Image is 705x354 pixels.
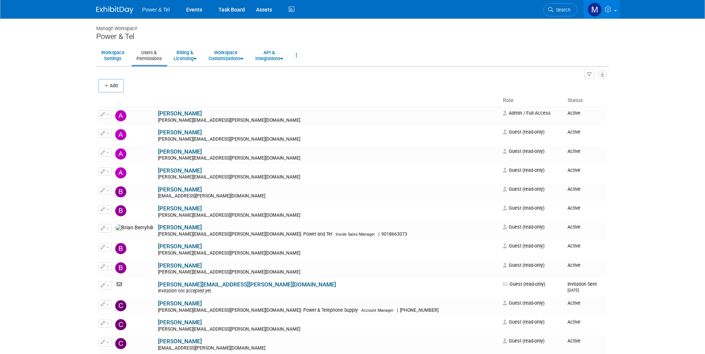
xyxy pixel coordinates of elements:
[567,319,581,325] span: Active
[158,174,498,180] div: [PERSON_NAME][EMAIL_ADDRESS][PERSON_NAME][DOMAIN_NAME]
[158,327,498,332] div: [PERSON_NAME][EMAIL_ADDRESS][PERSON_NAME][DOMAIN_NAME]
[158,250,498,256] div: [PERSON_NAME][EMAIL_ADDRESS][PERSON_NAME][DOMAIN_NAME]
[503,129,544,135] span: Guest (read-only)
[158,118,498,124] div: [PERSON_NAME][EMAIL_ADDRESS][PERSON_NAME][DOMAIN_NAME]
[158,205,202,212] a: [PERSON_NAME]
[158,213,498,219] div: [PERSON_NAME][EMAIL_ADDRESS][PERSON_NAME][DOMAIN_NAME]
[503,167,544,173] span: Guest (read-only)
[158,281,336,288] a: [PERSON_NAME][EMAIL_ADDRESS][PERSON_NAME][DOMAIN_NAME]
[301,308,360,313] span: Power & Telephone Supply
[567,129,581,135] span: Active
[132,46,166,65] a: Users &Permissions
[503,186,544,192] span: Guest (read-only)
[158,129,202,136] a: [PERSON_NAME]
[158,232,498,237] div: [PERSON_NAME][EMAIL_ADDRESS][PERSON_NAME][DOMAIN_NAME]
[158,269,498,275] div: [PERSON_NAME][EMAIL_ADDRESS][PERSON_NAME][DOMAIN_NAME]
[115,224,153,231] img: Brian Berryhill
[158,137,498,142] div: [PERSON_NAME][EMAIL_ADDRESS][PERSON_NAME][DOMAIN_NAME]
[158,288,498,294] div: Invitation not accepted yet.
[567,338,581,344] span: Active
[567,110,581,116] span: Active
[158,262,202,269] a: [PERSON_NAME]
[158,110,202,117] a: [PERSON_NAME]
[98,79,124,92] button: Add
[158,224,202,231] a: [PERSON_NAME]
[158,148,202,155] a: [PERSON_NAME]
[96,46,129,65] a: WorkspaceSettings
[567,288,579,293] small: [DATE]
[204,46,248,65] a: WorkspaceCustomizations
[567,243,581,249] span: Active
[158,308,498,314] div: [PERSON_NAME][EMAIL_ADDRESS][PERSON_NAME][DOMAIN_NAME]
[300,232,301,237] span: |
[158,243,202,250] a: [PERSON_NAME]
[567,148,581,154] span: Active
[115,110,126,121] img: Alina Dorion
[115,167,126,178] img: Annmarie Templeton
[397,308,398,313] span: |
[115,129,126,140] img: Anita Reid
[565,94,607,107] th: Status
[115,338,126,349] img: Charity Deaton
[158,167,202,174] a: [PERSON_NAME]
[158,319,202,326] a: [PERSON_NAME]
[567,186,581,192] span: Active
[588,3,602,17] img: Madalyn Bobbitt
[301,232,334,237] span: Power and Tel
[96,6,133,14] img: ExhibitDay
[378,232,379,237] span: |
[503,148,544,154] span: Guest (read-only)
[503,205,544,211] span: Guest (read-only)
[336,232,375,237] span: Inside Sales Manager
[500,94,565,107] th: Role
[361,308,394,313] span: Account Manager
[158,155,498,161] div: [PERSON_NAME][EMAIL_ADDRESS][PERSON_NAME][DOMAIN_NAME]
[115,186,126,197] img: Bill Rinehardt
[96,32,609,41] div: Power & Tel
[115,300,126,311] img: Carrie Hoffman
[115,262,126,273] img: Brian Wells
[158,345,498,351] div: [EMAIL_ADDRESS][PERSON_NAME][DOMAIN_NAME]
[96,19,609,32] div: Manage Workspace
[158,338,202,345] a: [PERSON_NAME]
[158,193,498,199] div: [EMAIL_ADDRESS][PERSON_NAME][DOMAIN_NAME]
[169,46,201,65] a: Billing &Licensing
[567,300,581,306] span: Active
[115,205,126,216] img: Billy Webb
[553,7,570,13] span: Search
[379,232,410,237] span: 9018663073
[567,262,581,268] span: Active
[300,308,301,313] span: |
[567,205,581,211] span: Active
[503,262,544,268] span: Guest (read-only)
[503,224,544,230] span: Guest (read-only)
[503,110,551,116] span: Admin / Full Access
[543,3,578,16] a: Search
[503,319,544,325] span: Guest (read-only)
[503,338,544,344] span: Guest (read-only)
[567,167,581,173] span: Active
[115,148,126,160] img: Annette Bittner
[250,46,288,65] a: API &Integrations
[142,7,170,13] span: Power & Tel
[115,319,126,330] img: Chad Smith
[503,300,544,306] span: Guest (read-only)
[158,186,202,193] a: [PERSON_NAME]
[503,243,544,249] span: Guest (read-only)
[567,281,597,293] span: Invitation Sent
[158,300,202,307] a: [PERSON_NAME]
[567,224,581,230] span: Active
[398,308,441,313] span: [PHONE_NUMBER]
[115,243,126,254] img: Brian Shaddock
[503,281,545,287] span: Guest (read-only)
